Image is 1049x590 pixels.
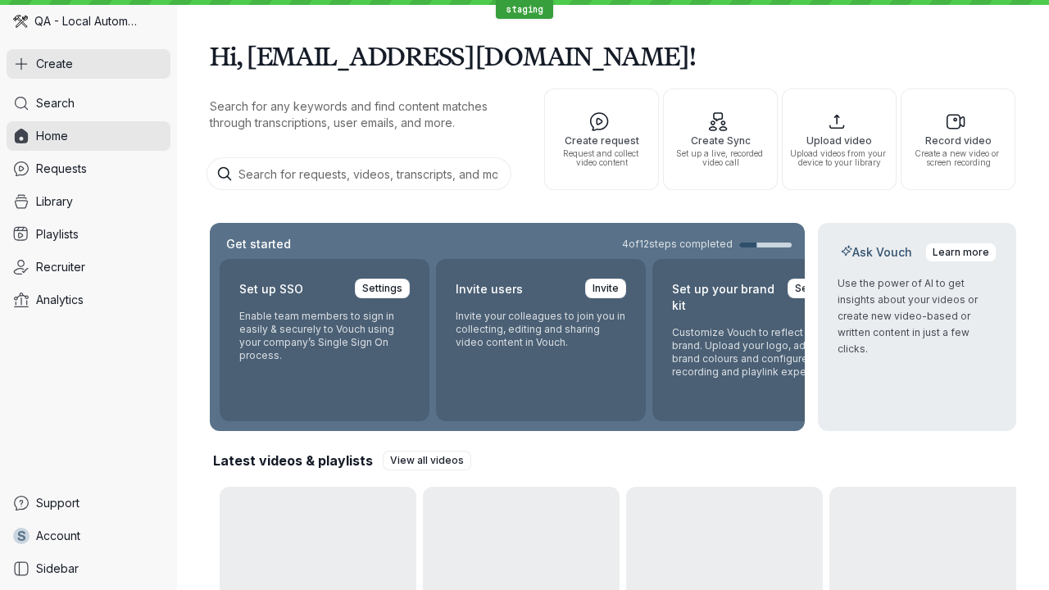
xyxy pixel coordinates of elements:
[670,149,770,167] span: Set up a live, recorded video call
[593,280,619,297] span: Invite
[362,280,402,297] span: Settings
[36,226,79,243] span: Playlists
[223,236,294,252] h2: Get started
[36,95,75,111] span: Search
[622,238,792,251] a: 4of12steps completed
[789,149,889,167] span: Upload videos from your device to your library
[7,187,170,216] a: Library
[663,88,778,190] button: Create SyncSet up a live, recorded video call
[585,279,626,298] a: Invite
[207,157,511,190] input: Search for requests, videos, transcripts, and more...
[838,275,997,357] p: Use the power of AI to get insights about your videos or create new video-based or written conten...
[355,279,410,298] a: Settings
[7,121,170,151] a: Home
[210,98,515,131] p: Search for any keywords and find content matches through transcriptions, user emails, and more.
[390,452,464,469] span: View all videos
[838,244,915,261] h2: Ask Vouch
[7,49,170,79] button: Create
[552,135,652,146] span: Create request
[7,252,170,282] a: Recruiter
[7,554,170,583] a: Sidebar
[36,259,85,275] span: Recruiter
[908,135,1008,146] span: Record video
[210,33,1016,79] h1: Hi, [EMAIL_ADDRESS][DOMAIN_NAME]!
[36,495,79,511] span: Support
[908,149,1008,167] span: Create a new video or screen recording
[36,292,84,308] span: Analytics
[552,149,652,167] span: Request and collect video content
[7,285,170,315] a: Analytics
[456,310,626,349] p: Invite your colleagues to join you in collecting, editing and sharing video content in Vouch.
[383,451,471,470] a: View all videos
[13,14,28,29] img: QA - Local Automation avatar
[7,220,170,249] a: Playlists
[36,560,79,577] span: Sidebar
[7,88,170,118] a: Search
[789,135,889,146] span: Upload video
[670,135,770,146] span: Create Sync
[36,56,73,72] span: Create
[239,310,410,362] p: Enable team members to sign in easily & securely to Vouch using your company’s Single Sign On pro...
[788,279,842,298] a: Settings
[36,161,87,177] span: Requests
[7,521,170,551] a: sAccount
[544,88,659,190] button: Create requestRequest and collect video content
[36,528,80,544] span: Account
[17,528,26,544] span: s
[933,244,989,261] span: Learn more
[782,88,897,190] button: Upload videoUpload videos from your device to your library
[7,7,170,36] div: QA - Local Automation
[213,452,373,470] h2: Latest videos & playlists
[7,154,170,184] a: Requests
[901,88,1015,190] button: Record videoCreate a new video or screen recording
[36,193,73,210] span: Library
[239,279,303,300] h2: Set up SSO
[7,488,170,518] a: Support
[456,279,523,300] h2: Invite users
[36,128,68,144] span: Home
[622,238,733,251] span: 4 of 12 steps completed
[795,280,835,297] span: Settings
[925,243,997,262] a: Learn more
[672,279,778,316] h2: Set up your brand kit
[34,13,139,29] span: QA - Local Automation
[672,326,842,379] p: Customize Vouch to reflect your brand. Upload your logo, adjust brand colours and configure the r...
